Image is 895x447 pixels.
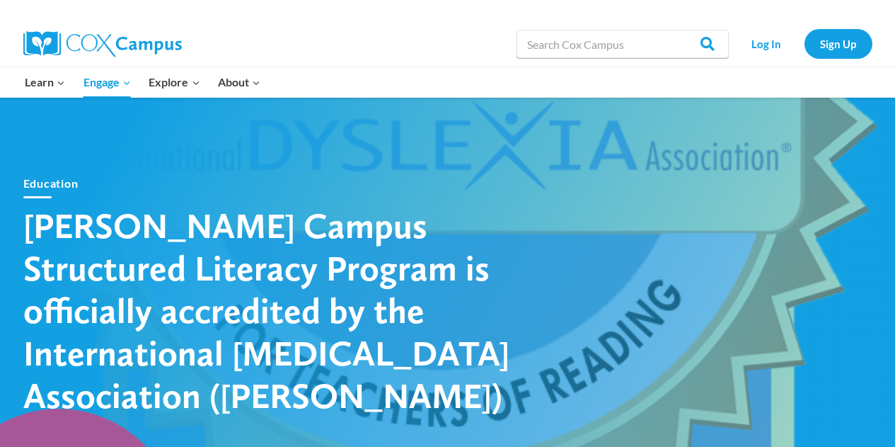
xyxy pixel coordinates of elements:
[516,30,729,58] input: Search Cox Campus
[218,73,260,91] span: About
[804,29,872,58] a: Sign Up
[25,73,65,91] span: Learn
[16,67,270,97] nav: Primary Navigation
[23,204,519,417] h1: [PERSON_NAME] Campus Structured Literacy Program is officially accredited by the International [M...
[149,73,200,91] span: Explore
[23,176,79,190] a: Education
[83,73,131,91] span: Engage
[736,29,872,58] nav: Secondary Navigation
[736,29,797,58] a: Log In
[23,31,182,57] img: Cox Campus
